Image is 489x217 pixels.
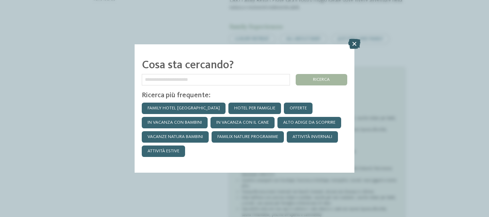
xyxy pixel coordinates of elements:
[284,103,313,114] a: Offerte
[277,117,341,128] a: Alto Adige da scoprire
[228,103,281,114] a: Hotel per famiglie
[296,74,347,85] div: ricerca
[210,117,275,128] a: In vacanza con il cane
[142,131,209,143] a: Vacanze natura bambini
[142,146,185,157] a: Attività estive
[142,60,234,71] span: Cosa sta cercando?
[212,131,284,143] a: Familix Nature Programme
[142,117,208,128] a: In vacanza con bambini
[142,92,210,99] span: Ricerca più frequente:
[287,131,338,143] a: Attività invernali
[142,103,226,114] a: Family hotel [GEOGRAPHIC_DATA]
